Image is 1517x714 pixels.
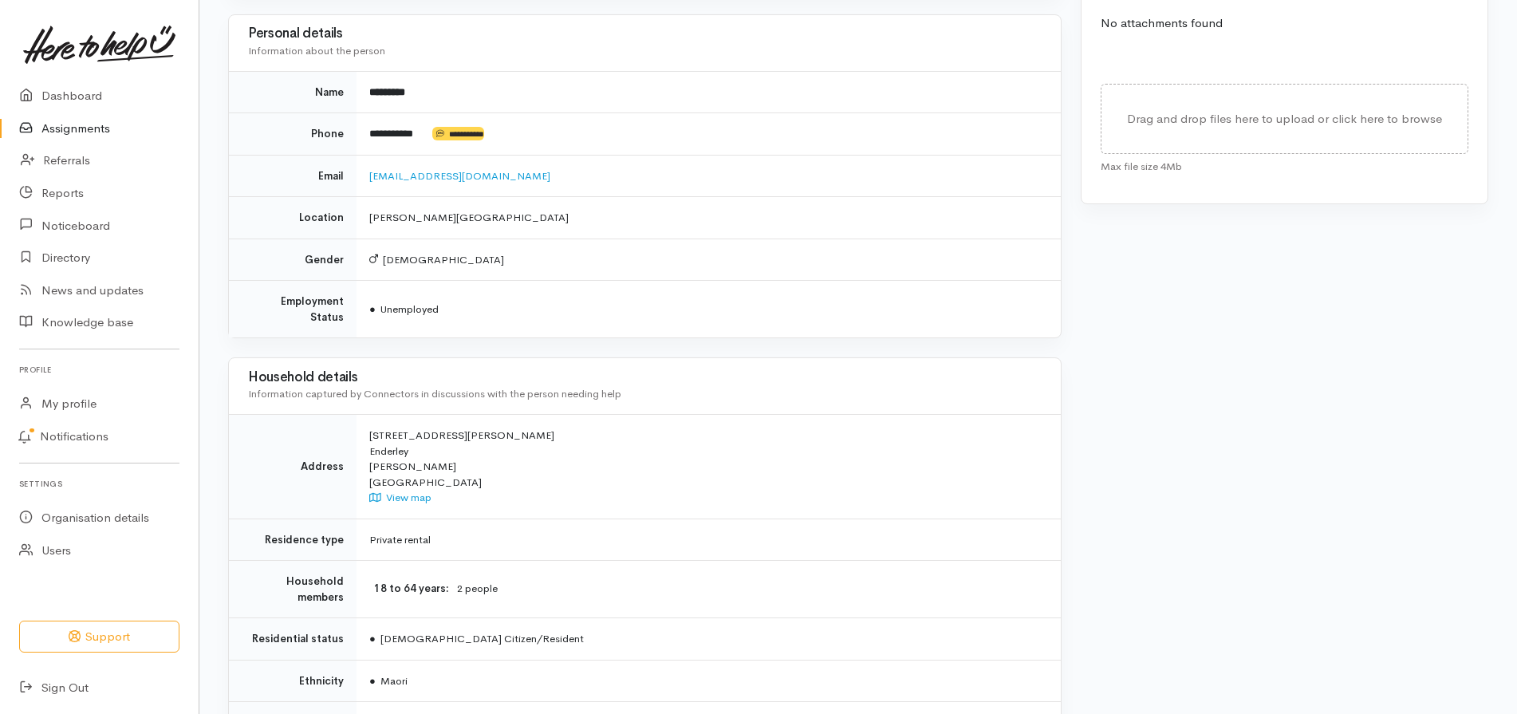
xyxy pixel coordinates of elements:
[1101,154,1468,175] div: Max file size 4Mb
[369,302,376,316] span: ●
[369,169,550,183] a: [EMAIL_ADDRESS][DOMAIN_NAME]
[369,428,1042,506] div: [STREET_ADDRESS][PERSON_NAME] Enderley [PERSON_NAME] [GEOGRAPHIC_DATA]
[369,491,431,504] a: View map
[357,519,1061,561] td: Private rental
[229,281,357,338] td: Employment Status
[369,581,449,597] dt: 18 to 64 years
[19,473,179,495] h6: Settings
[1127,111,1442,126] span: Drag and drop files here to upload or click here to browse
[369,253,504,266] span: [DEMOGRAPHIC_DATA]
[229,239,357,281] td: Gender
[369,632,584,645] span: [DEMOGRAPHIC_DATA] Citizen/Resident
[229,415,357,519] td: Address
[248,387,621,400] span: Information captured by Connectors in discussions with the person needing help
[229,618,357,661] td: Residential status
[357,197,1061,239] td: [PERSON_NAME][GEOGRAPHIC_DATA]
[1101,14,1468,33] p: No attachments found
[369,632,376,645] span: ●
[248,44,385,57] span: Information about the person
[229,113,357,156] td: Phone
[19,359,179,381] h6: Profile
[369,302,439,316] span: Unemployed
[457,581,1042,598] dd: 2 people
[369,674,376,688] span: ●
[248,26,1042,41] h3: Personal details
[369,674,408,688] span: Maori
[229,155,357,197] td: Email
[229,519,357,561] td: Residence type
[248,370,1042,385] h3: Household details
[229,660,357,702] td: Ethnicity
[229,197,357,239] td: Location
[19,621,179,653] button: Support
[229,561,357,618] td: Household members
[229,71,357,113] td: Name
